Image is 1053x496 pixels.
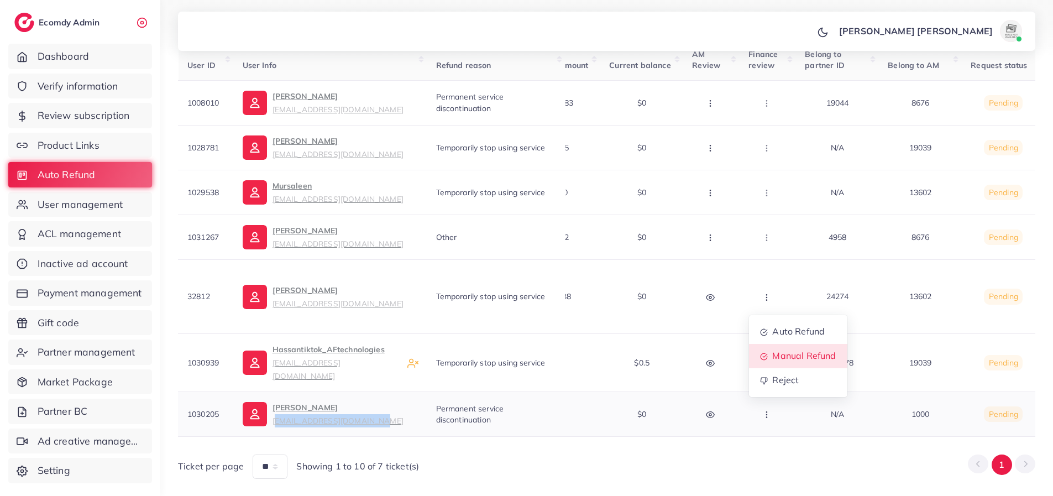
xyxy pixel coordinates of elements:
[38,375,113,389] span: Market Package
[272,284,403,310] p: [PERSON_NAME]
[833,20,1026,42] a: [PERSON_NAME] [PERSON_NAME]avatar
[242,284,403,310] a: [PERSON_NAME][EMAIL_ADDRESS][DOMAIN_NAME]
[436,143,545,153] span: Temporarily stop using service
[272,299,403,308] small: [EMAIL_ADDRESS][DOMAIN_NAME]
[242,179,403,206] a: Mursaleen[EMAIL_ADDRESS][DOMAIN_NAME]
[242,90,403,116] a: [PERSON_NAME][EMAIL_ADDRESS][DOMAIN_NAME]
[773,350,836,361] span: Manual Refund
[14,13,102,32] a: logoEcomdy Admin
[187,187,219,197] span: 1029538
[839,24,993,38] p: [PERSON_NAME] [PERSON_NAME]
[38,138,99,153] span: Product Links
[829,232,847,242] span: 4958
[187,291,210,301] span: 32812
[637,409,646,419] span: $0
[272,194,403,203] small: [EMAIL_ADDRESS][DOMAIN_NAME]
[242,343,398,383] a: Hassantiktok_AFtechnologies[EMAIL_ADDRESS][DOMAIN_NAME]
[989,358,1018,368] span: Pending
[831,143,844,153] span: N/A
[909,358,932,368] span: 19039
[272,90,403,116] p: [PERSON_NAME]
[8,221,152,247] a: ACL management
[831,409,844,419] span: N/A
[971,60,1027,70] span: Request status
[38,434,144,448] span: Ad creative management
[272,401,403,427] p: [PERSON_NAME]
[38,79,118,93] span: Verify information
[637,143,646,153] span: $0
[8,192,152,217] a: User management
[14,13,34,32] img: logo
[436,291,545,301] span: Temporarily stop using service
[637,98,646,108] span: $0
[968,455,1035,475] ul: Pagination
[909,291,932,301] span: 13602
[272,239,403,248] small: [EMAIL_ADDRESS][DOMAIN_NAME]
[526,60,588,70] span: Request amount
[773,374,799,385] span: Reject
[888,60,939,70] span: Belong to AM
[272,416,403,425] small: [EMAIL_ADDRESS][DOMAIN_NAME]
[187,98,219,108] span: 1008010
[187,358,219,368] span: 1030939
[38,463,70,478] span: Setting
[989,98,1018,108] span: Pending
[38,257,128,271] span: Inactive ad account
[242,402,266,426] img: ic-user-info.36bf1079.svg
[242,60,276,70] span: User Info
[436,60,491,70] span: Refund reason
[38,197,123,212] span: User management
[436,358,545,368] span: Temporarily stop using service
[8,399,152,424] a: Partner BC
[692,49,720,70] span: AM Review
[637,291,646,301] span: $0
[272,343,398,383] p: Hassantiktok_AFtechnologies
[826,291,849,301] span: 24274
[609,60,670,70] span: Current balance
[8,162,152,187] a: Auto Refund
[436,187,545,197] span: Temporarily stop using service
[272,149,403,159] small: [EMAIL_ADDRESS][DOMAIN_NAME]
[8,369,152,395] a: Market Package
[187,60,216,70] span: User ID
[187,232,219,242] span: 1031267
[242,180,266,205] img: ic-user-info.36bf1079.svg
[242,401,403,427] a: [PERSON_NAME][EMAIL_ADDRESS][DOMAIN_NAME]
[773,326,825,337] span: Auto Refund
[634,358,649,368] span: $0.5
[38,108,130,123] span: Review subscription
[748,49,778,70] span: Finance review
[8,340,152,365] a: Partner management
[436,92,504,113] span: Permanent service discontinuation
[242,134,403,161] a: [PERSON_NAME][EMAIL_ADDRESS][DOMAIN_NAME]
[637,187,646,197] span: $0
[38,345,135,359] span: Partner management
[989,187,1018,197] span: Pending
[8,310,152,336] a: Gift code
[242,351,266,375] img: ic-user-info.36bf1079.svg
[296,460,419,473] span: Showing 1 to 10 of 7 ticket(s)
[187,409,219,419] span: 1030205
[178,460,244,473] span: Ticket per page
[992,455,1012,475] button: Go to page 1
[38,404,88,419] span: Partner BC
[8,251,152,276] a: Inactive ad account
[242,285,266,309] img: ic-user-info.36bf1079.svg
[637,232,646,242] span: $0
[38,227,121,241] span: ACL management
[8,74,152,99] a: Verify information
[911,409,930,419] span: 1000
[1000,20,1022,42] img: avatar
[187,143,219,153] span: 1028781
[8,458,152,483] a: Setting
[989,143,1018,153] span: Pending
[826,98,849,108] span: 19044
[242,91,266,115] img: ic-user-info.36bf1079.svg
[242,224,403,250] a: [PERSON_NAME][EMAIL_ADDRESS][DOMAIN_NAME]
[8,280,152,306] a: Payment management
[911,232,930,242] span: 8676
[38,286,142,300] span: Payment management
[242,135,266,160] img: ic-user-info.36bf1079.svg
[436,404,504,425] span: Permanent service discontinuation
[436,232,457,242] span: Other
